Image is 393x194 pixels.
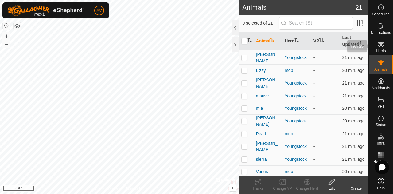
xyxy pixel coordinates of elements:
[313,169,315,174] app-display-virtual-paddock-transition: -
[285,131,309,137] div: mob
[319,38,324,43] p-sorticon: Activate to sort
[313,55,315,60] app-display-virtual-paddock-transition: -
[285,118,309,124] div: Youngstock
[125,186,143,192] a: Contact Us
[311,32,340,50] th: VP
[256,115,280,128] span: [PERSON_NAME]
[356,3,362,12] span: 21
[14,22,21,30] button: Map Layers
[243,20,279,26] span: 0 selected of 21
[243,4,356,11] h2: Animals
[313,157,315,162] app-display-virtual-paddock-transition: -
[342,55,364,60] span: Aug 15, 2025, 11:37 AM
[313,93,315,98] app-display-virtual-paddock-transition: -
[371,31,391,34] span: Notifications
[295,186,319,191] div: Change Herd
[3,40,10,48] button: –
[279,17,353,30] input: Search (S)
[372,12,389,16] span: Schedules
[313,81,315,85] app-display-virtual-paddock-transition: -
[256,140,280,153] span: [PERSON_NAME]
[359,42,364,47] p-sorticon: Activate to sort
[313,131,315,136] app-display-virtual-paddock-transition: -
[247,38,252,43] p-sorticon: Activate to sort
[7,5,84,16] img: Gallagher Logo
[369,175,393,192] a: Help
[374,68,387,71] span: Animals
[372,86,390,90] span: Neckbands
[256,105,263,112] span: mia
[342,106,364,111] span: Aug 15, 2025, 11:38 AM
[344,186,368,191] div: Create
[342,118,364,123] span: Aug 15, 2025, 11:38 AM
[319,186,344,191] div: Edit
[373,160,388,164] span: Heatmap
[377,141,384,145] span: Infra
[270,186,295,191] div: Change VP
[285,156,309,163] div: Youngstock
[377,105,384,108] span: VPs
[313,106,315,111] app-display-virtual-paddock-transition: -
[256,168,268,175] span: Venus
[294,38,299,43] p-sorticon: Activate to sort
[342,93,364,98] span: Aug 15, 2025, 11:38 AM
[96,7,102,14] span: AV
[256,131,266,137] span: Pearl
[285,168,309,175] div: mob
[3,32,10,40] button: +
[285,80,309,86] div: Youngstock
[313,144,315,149] app-display-virtual-paddock-transition: -
[282,32,311,50] th: Herd
[95,186,118,192] a: Privacy Policy
[342,144,364,149] span: Aug 15, 2025, 11:37 AM
[342,157,364,162] span: Aug 15, 2025, 11:38 AM
[313,68,315,73] app-display-virtual-paddock-transition: -
[270,38,275,43] p-sorticon: Activate to sort
[342,131,364,136] span: Aug 15, 2025, 11:37 AM
[377,186,385,190] span: Help
[232,185,233,190] span: i
[285,93,309,99] div: Youngstock
[285,143,309,150] div: Youngstock
[376,49,386,53] span: Herds
[256,156,267,163] span: sierra
[285,105,309,112] div: Youngstock
[375,123,386,127] span: Status
[342,81,364,85] span: Aug 15, 2025, 11:38 AM
[256,51,280,64] span: [PERSON_NAME]
[246,186,270,191] div: Tracks
[229,184,236,191] button: i
[254,32,282,50] th: Animal
[340,32,368,50] th: Last Updated
[256,77,280,90] span: [PERSON_NAME]
[285,54,309,61] div: Youngstock
[285,67,309,74] div: mob
[342,169,364,174] span: Aug 15, 2025, 11:38 AM
[256,93,269,99] span: mauve
[256,67,266,74] span: Lizzy
[342,68,364,73] span: Aug 15, 2025, 11:38 AM
[3,22,10,30] button: Reset Map
[313,118,315,123] app-display-virtual-paddock-transition: -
